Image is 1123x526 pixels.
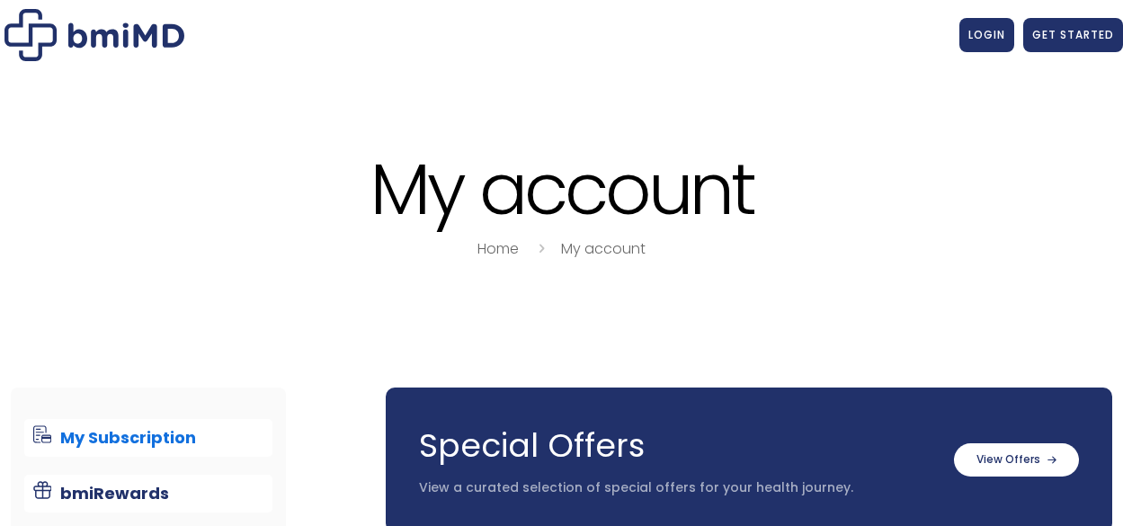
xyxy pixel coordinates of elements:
[1023,18,1123,52] a: GET STARTED
[561,238,646,259] a: My account
[477,238,519,259] a: Home
[4,9,184,61] img: My account
[419,479,936,497] p: View a curated selection of special offers for your health journey.
[531,238,551,259] i: breadcrumbs separator
[959,18,1014,52] a: LOGIN
[24,475,272,513] a: bmiRewards
[1032,27,1114,42] span: GET STARTED
[24,419,272,457] a: My Subscription
[968,27,1005,42] span: LOGIN
[419,423,936,468] h3: Special Offers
